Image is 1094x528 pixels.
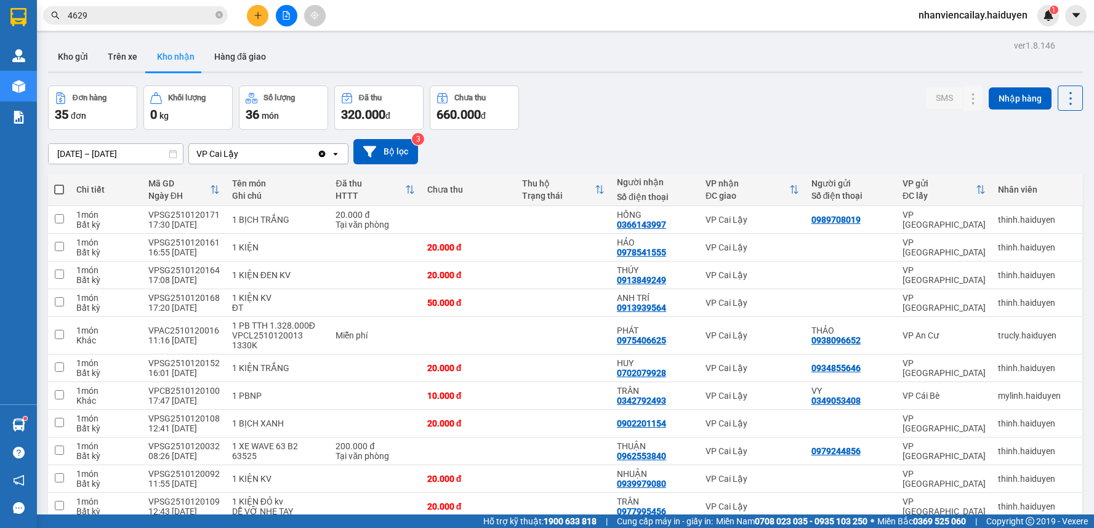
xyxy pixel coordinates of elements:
div: THUẬN [617,441,693,451]
button: Nhập hàng [989,87,1052,110]
div: 0938096652 [811,335,861,345]
div: 12:41 [DATE] [148,423,220,433]
div: VP gửi [903,178,976,188]
div: VPAC2510120016 [148,326,220,335]
div: 16:01 [DATE] [148,368,220,378]
div: 1 món [76,293,136,303]
div: 17:47 [DATE] [148,396,220,406]
div: VPSG2510120152 [148,358,220,368]
strong: 1900 633 818 [544,516,597,526]
input: Select a date range. [49,144,183,164]
div: Khối lượng [168,94,206,102]
div: VP [GEOGRAPHIC_DATA] [903,210,986,230]
div: VP Cai Lậy [196,148,238,160]
span: 660.000 [436,107,481,122]
div: Chi tiết [76,185,136,194]
div: Chưa thu [454,94,486,102]
span: đơn [71,111,86,121]
div: 1 KIỆN [232,242,324,252]
div: 17:20 [DATE] [148,303,220,313]
div: 0978541555 [617,247,666,257]
div: Ngày ĐH [148,191,210,201]
div: PHÁT [617,326,693,335]
svg: open [331,149,340,159]
div: Bất kỳ [76,275,136,285]
div: 08:26 [DATE] [148,451,220,461]
button: file-add [276,5,297,26]
div: Tại văn phòng [336,220,414,230]
input: Selected VP Cai Lậy. [239,148,241,160]
div: VP Cai Lậy [706,446,799,456]
span: | [606,514,608,528]
div: Thu hộ [522,178,595,188]
img: icon-new-feature [1043,10,1054,21]
span: món [262,111,279,121]
button: Đơn hàng35đơn [48,86,137,130]
div: 17:08 [DATE] [148,275,220,285]
div: 20.000 đ [336,210,414,220]
div: Đã thu [336,178,404,188]
div: 0913849249 [617,275,666,285]
div: VP [GEOGRAPHIC_DATA] [903,414,986,433]
div: 1 món [76,497,136,506]
button: Đã thu320.000đ [334,86,424,130]
span: 36 [246,107,259,122]
div: 1 món [76,414,136,423]
div: VPSG2510120161 [148,238,220,247]
img: solution-icon [12,111,25,124]
div: DỄ VỠ NHẸ TAY [232,506,324,516]
span: search [51,11,60,20]
div: 0934855646 [811,363,861,373]
div: Bất kỳ [76,506,136,516]
div: 20.000 đ [427,502,510,511]
div: 1 XE WAVE 63 B2 63525 [232,441,324,461]
span: kg [159,111,169,121]
div: HTTT [336,191,404,201]
div: VP Cai Lậy [706,363,799,373]
button: Khối lượng0kg [143,86,233,130]
div: Số điện thoại [617,192,693,202]
div: 1 món [76,326,136,335]
div: VPSG2510120092 [148,469,220,479]
div: VP Cai Lậy [706,474,799,484]
button: Kho nhận [147,42,204,71]
div: VP An Cư [903,330,986,340]
div: 20.000 đ [427,418,510,428]
div: VPSG2510120109 [148,497,220,506]
div: HẢO [617,238,693,247]
div: Miễn phí [336,330,414,340]
div: Số điện thoại [811,191,890,201]
div: VP Cai Lậy [706,215,799,225]
div: Bất kỳ [76,303,136,313]
div: 11:16 [DATE] [148,335,220,345]
img: warehouse-icon [12,418,25,431]
div: 0989708019 [811,215,861,225]
div: Số lượng [263,94,295,102]
div: ver 1.8.146 [1014,39,1055,52]
div: Nhân viên [998,185,1076,194]
div: VP Cai Lậy [706,270,799,280]
span: close-circle [215,11,223,18]
span: plus [254,11,262,20]
div: 0342792493 [617,396,666,406]
div: VP Cai Lậy [706,502,799,511]
button: SMS [926,87,963,109]
button: caret-down [1065,5,1087,26]
div: VY [811,386,890,396]
div: 1 món [76,469,136,479]
div: 200.000 đ [336,441,414,451]
div: VP [GEOGRAPHIC_DATA] [903,441,986,461]
div: 1 món [76,441,136,451]
span: đ [385,111,390,121]
th: Toggle SortBy [142,174,226,206]
th: Toggle SortBy [896,174,992,206]
div: 0349053408 [811,396,861,406]
div: 0979244856 [811,446,861,456]
div: 0975406625 [617,335,666,345]
span: ⚪️ [871,519,874,524]
div: Tại văn phòng [336,451,414,461]
div: Người nhận [617,177,693,187]
div: thinh.haiduyen [998,474,1076,484]
div: TRÂN [617,386,693,396]
span: | [975,514,977,528]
